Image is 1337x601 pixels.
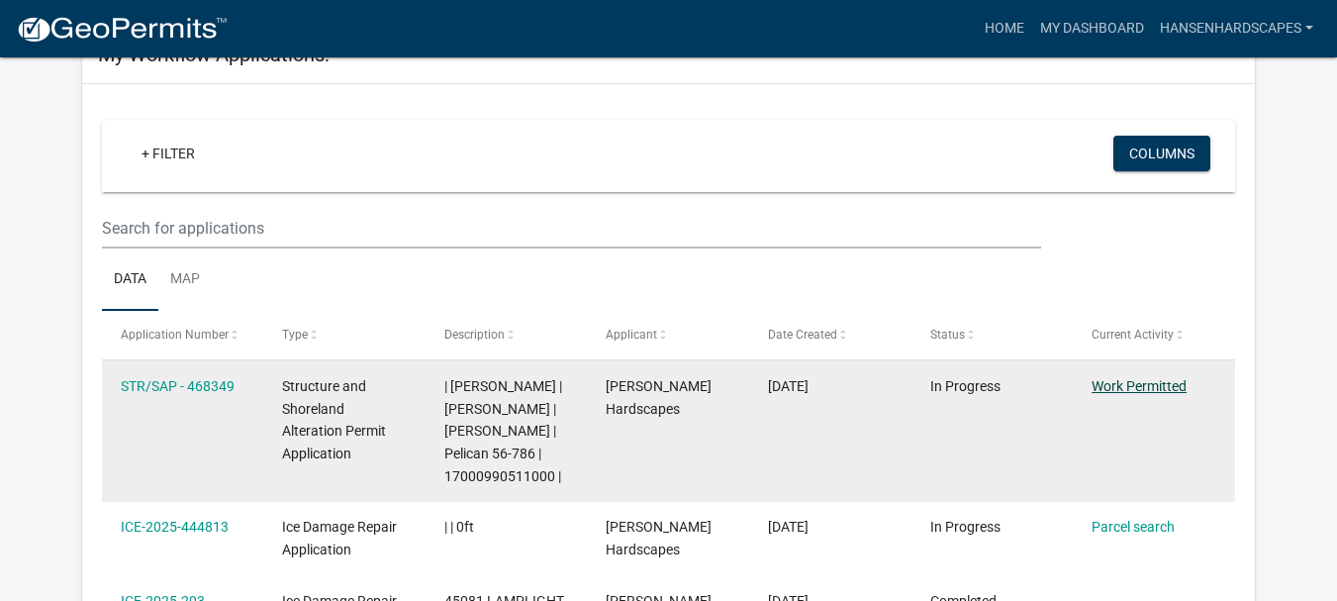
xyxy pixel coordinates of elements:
[263,311,426,358] datatable-header-cell: Type
[444,328,505,342] span: Description
[444,378,562,484] span: | Eric Babolian | BRUCE SKJEFTE | MARGO SKJEFTE | Pelican 56-786 | 17000990511000 |
[768,328,837,342] span: Date Created
[749,311,911,358] datatable-header-cell: Date Created
[930,378,1001,394] span: In Progress
[930,519,1001,535] span: In Progress
[1113,136,1210,171] button: Columns
[121,519,229,535] a: ICE-2025-444813
[606,378,712,417] span: Hansen Hardscapes
[606,519,712,557] span: Hansen Hardscapes
[768,519,809,535] span: 07/03/2025
[1152,10,1321,48] a: hansenhardscapes
[158,249,212,312] a: Map
[977,10,1032,48] a: Home
[768,378,809,394] span: 08/24/2025
[121,378,235,394] a: STR/SAP - 468349
[282,519,397,557] span: Ice Damage Repair Application
[102,249,158,312] a: Data
[910,311,1073,358] datatable-header-cell: Status
[1092,519,1175,535] a: Parcel search
[126,136,211,171] a: + Filter
[1032,10,1152,48] a: My Dashboard
[930,328,965,342] span: Status
[102,208,1042,249] input: Search for applications
[121,328,229,342] span: Application Number
[426,311,588,358] datatable-header-cell: Description
[102,311,264,358] datatable-header-cell: Application Number
[444,519,474,535] span: | | 0ft
[606,328,657,342] span: Applicant
[1073,311,1235,358] datatable-header-cell: Current Activity
[1092,378,1187,394] a: Work Permitted
[282,328,308,342] span: Type
[282,378,386,461] span: Structure and Shoreland Alteration Permit Application
[587,311,749,358] datatable-header-cell: Applicant
[1092,328,1174,342] span: Current Activity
